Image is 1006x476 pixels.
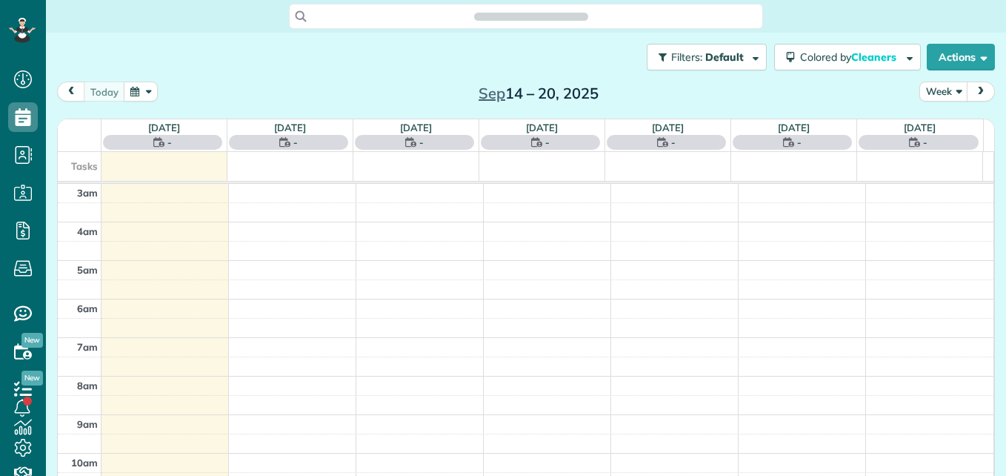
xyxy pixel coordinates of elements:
[77,380,98,391] span: 8am
[800,50,902,64] span: Colored by
[446,85,631,102] h2: 14 – 20, 2025
[639,44,767,70] a: Filters: Default
[77,418,98,430] span: 9am
[71,457,98,469] span: 10am
[489,9,573,24] span: Search ZenMaid…
[77,187,98,199] span: 3am
[526,122,558,133] a: [DATE]
[21,333,43,348] span: New
[927,44,995,70] button: Actions
[851,50,899,64] span: Cleaners
[774,44,921,70] button: Colored byCleaners
[545,135,550,150] span: -
[148,122,180,133] a: [DATE]
[84,82,125,102] button: today
[77,341,98,353] span: 7am
[705,50,744,64] span: Default
[671,135,676,150] span: -
[21,371,43,386] span: New
[652,122,684,133] a: [DATE]
[479,84,505,102] span: Sep
[400,122,432,133] a: [DATE]
[77,225,98,237] span: 4am
[647,44,767,70] button: Filters: Default
[778,122,810,133] a: [DATE]
[274,122,306,133] a: [DATE]
[967,82,995,102] button: next
[71,160,98,172] span: Tasks
[77,264,98,276] span: 5am
[77,303,98,314] span: 6am
[904,122,936,133] a: [DATE]
[919,82,968,102] button: Week
[167,135,172,150] span: -
[671,50,702,64] span: Filters:
[57,82,85,102] button: prev
[293,135,298,150] span: -
[419,135,424,150] span: -
[797,135,802,150] span: -
[923,135,927,150] span: -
